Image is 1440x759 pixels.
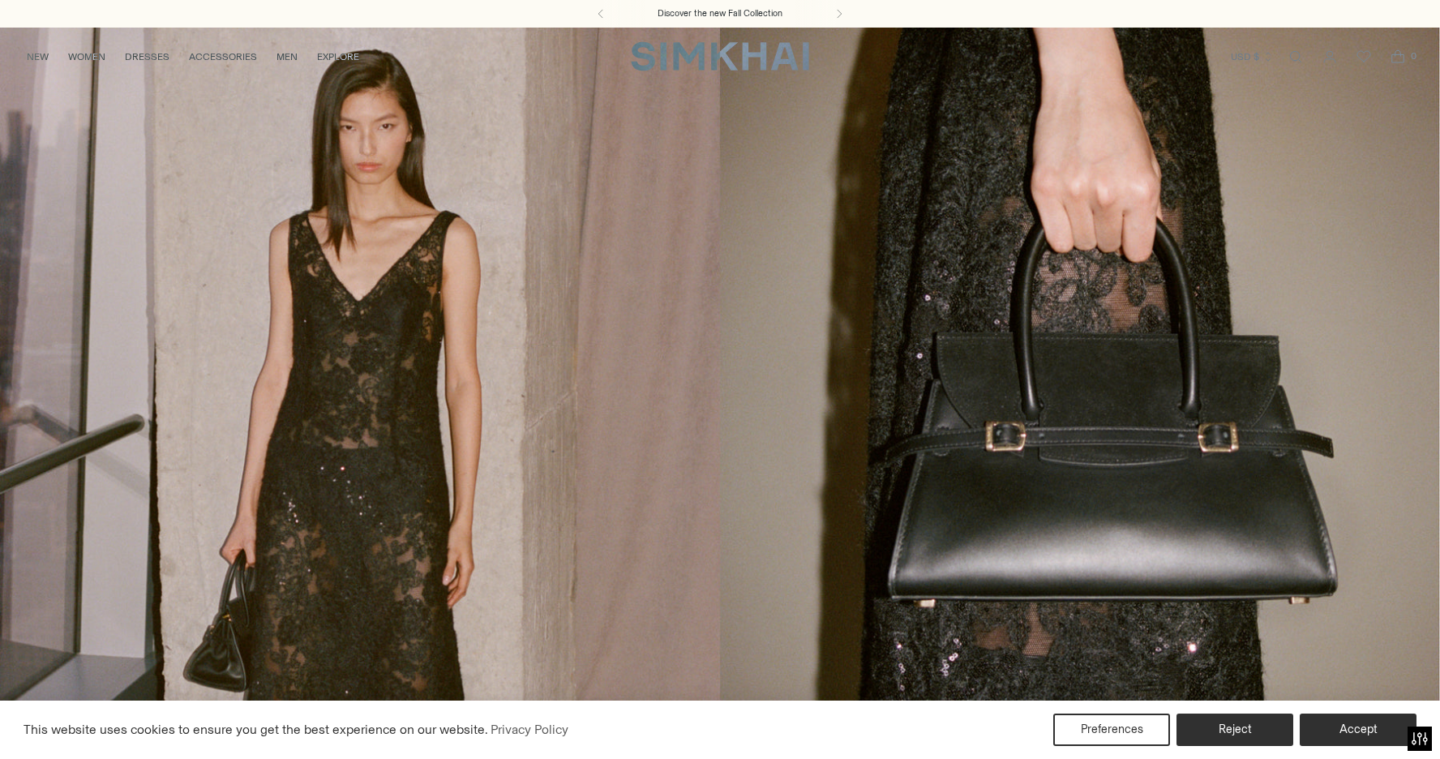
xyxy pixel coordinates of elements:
[1300,714,1416,746] button: Accept
[1176,714,1293,746] button: Reject
[658,7,782,20] a: Discover the new Fall Collection
[27,39,49,75] a: NEW
[24,722,488,737] span: This website uses cookies to ensure you get the best experience on our website.
[1279,41,1312,73] a: Open search modal
[1231,39,1274,75] button: USD $
[1053,714,1170,746] button: Preferences
[189,39,257,75] a: ACCESSORIES
[1314,41,1346,73] a: Go to the account page
[1382,41,1414,73] a: Open cart modal
[68,39,105,75] a: WOMEN
[317,39,359,75] a: EXPLORE
[1348,41,1380,73] a: Wishlist
[125,39,169,75] a: DRESSES
[631,41,809,72] a: SIMKHAI
[1406,49,1421,63] span: 0
[488,718,571,742] a: Privacy Policy (opens in a new tab)
[276,39,298,75] a: MEN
